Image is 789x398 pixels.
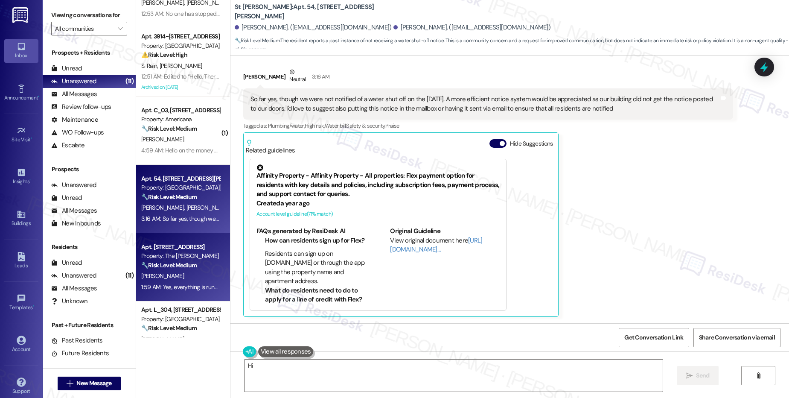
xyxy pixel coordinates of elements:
div: 12:53 AM: No one has stopped by for this latest request. The ac is still not cooling as it should... [141,10,378,18]
button: Get Conversation Link [619,328,689,347]
div: Tagged as: [243,120,733,132]
div: Residents [43,243,136,252]
div: Escalate [51,141,84,150]
div: Unread [51,64,82,73]
span: [PERSON_NAME] [186,204,229,211]
div: View original document here [390,236,500,255]
b: St [PERSON_NAME]: Apt. 54, [STREET_ADDRESS][PERSON_NAME] [235,3,405,21]
div: So far yes, though we were not notified of a water shut off on the [DATE]. A more efficient notic... [250,95,719,113]
span: Water bill , [325,122,346,129]
input: All communities [55,22,114,35]
button: New Message [58,377,121,390]
b: FAQs generated by ResiDesk AI [256,227,345,235]
span: Send [696,371,709,380]
button: Share Conversation via email [693,328,780,347]
div: Review follow-ups [51,102,111,111]
span: • [38,94,39,99]
div: Property: Americana [141,115,220,124]
span: [PERSON_NAME] [141,335,184,343]
li: How can residents sign up for Flex? [265,236,366,245]
div: Unanswered [51,271,96,280]
span: S. Rain [141,62,160,70]
div: Account level guideline ( 71 % match) [256,210,500,219]
a: Support [4,375,38,398]
div: [PERSON_NAME]. ([EMAIL_ADDRESS][DOMAIN_NAME]) [393,23,550,32]
i:  [686,372,693,379]
span: New Message [76,379,111,388]
div: All Messages [51,206,97,215]
textarea: Hi {{first_name}}, thanks for the feedback about the water shut-off notice. I'll pass along your ... [245,360,663,392]
a: Insights • [4,165,38,188]
div: [PERSON_NAME] [243,67,733,88]
div: Property: The [PERSON_NAME] [141,252,220,260]
div: Unknown [51,297,87,306]
span: Praise [385,122,399,129]
span: Get Conversation Link [624,333,683,342]
li: What do residents need to do to apply for a line of credit with Flex? [265,286,366,304]
div: Created a year ago [256,199,500,208]
div: Past + Future Residents [43,321,136,330]
div: Maintenance [51,115,98,124]
div: Apt. C_03, [STREET_ADDRESS] [141,106,220,115]
a: [URL][DOMAIN_NAME]… [390,236,482,254]
div: Property: [GEOGRAPHIC_DATA][PERSON_NAME] [141,183,220,192]
a: Templates • [4,291,38,314]
div: [PERSON_NAME]. ([EMAIL_ADDRESS][DOMAIN_NAME]) [235,23,392,32]
i:  [118,25,122,32]
span: [PERSON_NAME] [141,204,186,211]
b: Original Guideline [390,227,440,235]
div: Apt. 54, [STREET_ADDRESS][PERSON_NAME] [141,174,220,183]
a: Account [4,333,38,356]
div: New Inbounds [51,219,101,228]
span: • [33,303,34,309]
div: Unread [51,258,82,267]
a: Inbox [4,39,38,62]
button: Send [677,366,719,385]
div: Unanswered [51,181,96,190]
div: Prospects [43,165,136,174]
span: : The resident reports a past instance of not receiving a water shut-off notice. This is a commun... [235,36,789,55]
div: Property: [GEOGRAPHIC_DATA] [141,41,220,50]
strong: 🔧 Risk Level: Medium [141,125,197,132]
i:  [755,372,762,379]
div: Property: [GEOGRAPHIC_DATA] [141,315,220,324]
li: Residents can sign up on [DOMAIN_NAME] or through the app using the property name and apartment a... [265,249,366,286]
div: Prospects + Residents [43,48,136,57]
div: WO Follow-ups [51,128,104,137]
div: Unanswered [51,77,96,86]
div: Past Residents [51,336,103,345]
div: Apt. L_304, [STREET_ADDRESS][PERSON_NAME] [141,305,220,314]
span: [PERSON_NAME] [160,62,202,70]
a: Buildings [4,207,38,230]
strong: 🔧 Risk Level: Medium [141,261,197,269]
span: [PERSON_NAME] [141,272,184,280]
span: Safety & security , [346,122,385,129]
span: • [31,135,32,141]
div: Neutral [288,67,307,85]
label: Viewing conversations for [51,9,127,22]
div: (11) [123,269,136,282]
span: Plumbing/water , [268,122,305,129]
a: Site Visit • [4,123,38,146]
div: (11) [123,75,136,88]
span: High risk , [305,122,325,129]
span: [PERSON_NAME] [141,135,184,143]
strong: 🔧 Risk Level: Medium [141,193,197,201]
div: All Messages [51,284,97,293]
div: 3:16 AM [310,72,329,81]
div: Apt. [STREET_ADDRESS] [141,243,220,252]
strong: ⚠️ Risk Level: High [141,51,187,59]
div: Related guidelines [246,139,295,155]
div: Unread [51,193,82,202]
strong: 🔧 Risk Level: Medium [141,324,197,332]
strong: 🔧 Risk Level: Medium [235,37,280,44]
span: Share Conversation via email [699,333,775,342]
i:  [67,380,73,387]
a: Leads [4,249,38,272]
div: Archived on [DATE] [140,82,221,93]
div: All Messages [51,90,97,99]
div: 1:59 AM: Yes, everything is running smoothly. I'm just awaiting a light replacement over the sink... [141,283,528,291]
div: Future Residents [51,349,109,358]
div: Affinity Property - Affinity Property - All properties: Flex payment option for residents with ke... [256,164,500,199]
div: Apt. 3914~[STREET_ADDRESS] [141,32,220,41]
